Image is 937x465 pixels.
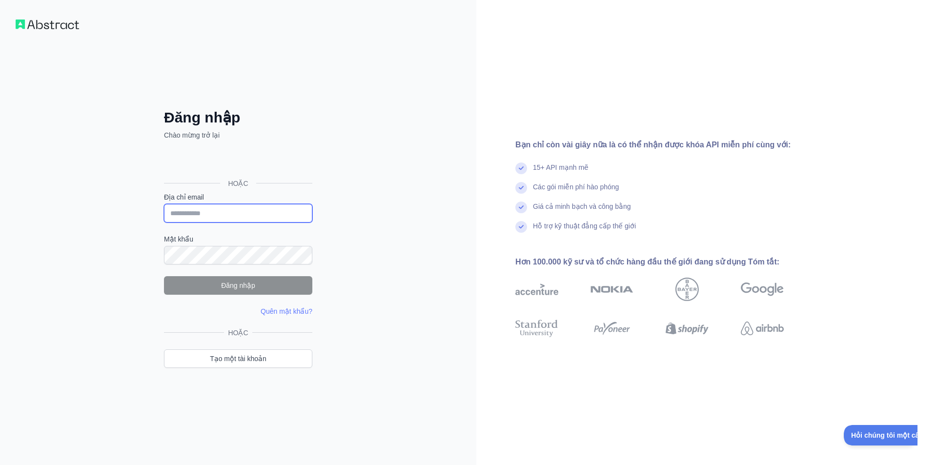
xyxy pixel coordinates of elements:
[16,20,79,29] img: Quy trình làm việc
[164,193,204,201] font: Địa chỉ email
[515,278,558,301] img: giọng nhấn mạnh
[164,349,312,368] a: Tạo một tài khoản
[164,109,240,125] font: Đăng nhập
[515,182,527,194] img: dấu kiểm tra
[844,425,917,445] iframe: Chuyển đổi Hỗ trợ khách hàng
[533,163,589,171] font: 15+ API mạnh mẽ
[533,202,631,210] font: Giá cả minh bạch và công bằng
[741,278,784,301] img: Google
[515,318,558,339] img: Đại học Stanford
[591,278,633,301] img: Nokia
[210,355,266,363] font: Tạo một tài khoản
[221,282,255,289] font: Đăng nhập
[515,258,779,266] font: Hơn 100.000 kỹ sư và tổ chức hàng đầu thế giới đang sử dụng Tóm tắt:
[7,6,92,14] font: Hỏi chúng tôi một câu hỏi
[741,318,784,339] img: airbnb
[515,162,527,174] img: dấu kiểm tra
[515,202,527,213] img: dấu kiểm tra
[515,221,527,233] img: dấu kiểm tra
[164,235,193,243] font: Mật khẩu
[515,141,791,149] font: Bạn chỉ còn vài giây nữa là có thể nhận được khóa API miễn phí cùng với:
[533,222,636,230] font: Hỗ trợ kỹ thuật đẳng cấp thế giới
[164,131,220,139] font: Chào mừng trở lại
[591,318,633,339] img: payoneer
[228,329,248,337] font: HOẶC
[533,183,619,191] font: Các gói miễn phí hào phóng
[228,180,248,187] font: HOẶC
[261,307,312,315] a: Quên mật khẩu?
[164,276,312,295] button: Đăng nhập
[666,318,709,339] img: shopify
[675,278,699,301] img: Bayer
[159,151,315,172] iframe: Nút Đăng nhập bằng Google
